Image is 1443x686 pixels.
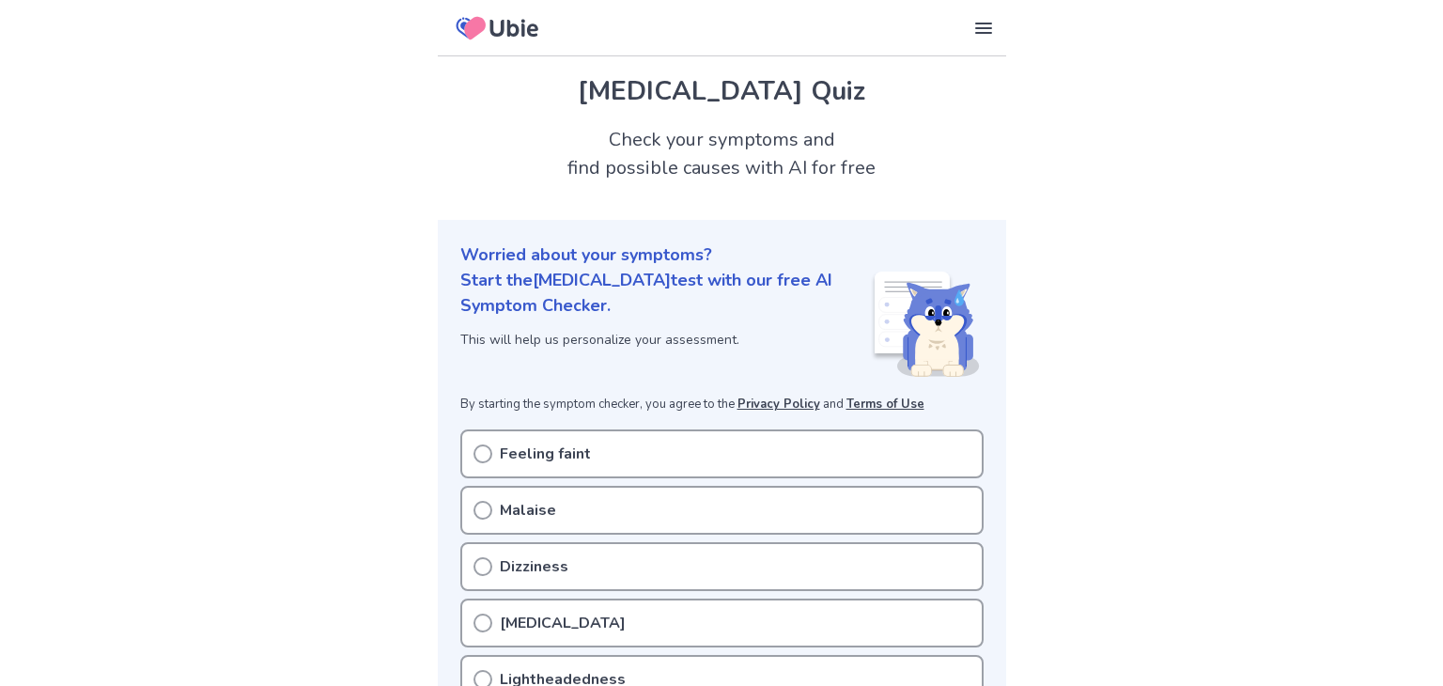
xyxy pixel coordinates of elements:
a: Privacy Policy [737,396,820,413]
h2: Check your symptoms and find possible causes with AI for free [438,126,1006,182]
p: By starting the symptom checker, you agree to the and [460,396,984,414]
p: Feeling faint [500,443,591,465]
p: Start the [MEDICAL_DATA] test with our free AI Symptom Checker. [460,268,871,319]
p: Worried about your symptoms? [460,242,984,268]
a: Terms of Use [846,396,924,413]
p: Dizziness [500,555,568,578]
p: Malaise [500,499,556,522]
p: [MEDICAL_DATA] [500,612,626,634]
p: This will help us personalize your assessment. [460,330,871,350]
img: Shiba [871,272,980,377]
h1: [MEDICAL_DATA] Quiz [460,71,984,111]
